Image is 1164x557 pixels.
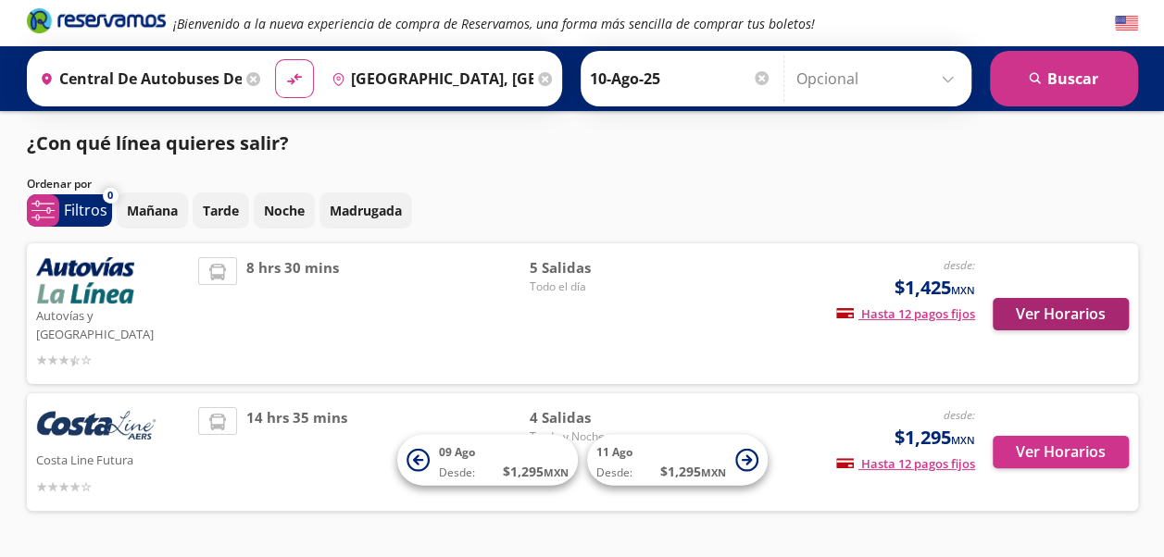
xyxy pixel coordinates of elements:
span: 4 Salidas [529,407,658,428]
small: MXN [951,433,975,447]
p: Filtros [64,199,107,221]
input: Buscar Origen [32,56,242,102]
span: Tarde y Noche [529,428,658,445]
p: Noche [264,201,305,220]
span: 14 hrs 35 mins [246,407,347,497]
button: 11 AgoDesde:$1,295MXN [587,435,768,486]
span: Desde: [596,464,632,481]
button: English [1115,12,1138,35]
i: Brand Logo [27,6,166,34]
button: 0Filtros [27,194,112,227]
p: Mañana [127,201,178,220]
em: desde: [944,407,975,423]
p: ¿Con qué línea quieres salir? [27,130,289,157]
span: Desde: [439,464,475,481]
span: 09 Ago [439,444,475,460]
button: Mañana [117,192,188,229]
button: Ver Horarios [993,436,1129,468]
span: Hasta 12 pagos fijos [836,455,975,472]
input: Opcional [796,56,962,102]
input: Buscar Destino [324,56,533,102]
span: 0 [107,188,113,204]
p: Tarde [203,201,239,220]
span: $ 1,295 [503,462,569,481]
button: Tarde [193,192,249,229]
span: 8 hrs 30 mins [246,257,339,370]
img: Autovías y La Línea [36,257,134,303]
small: MXN [951,283,975,297]
a: Brand Logo [27,6,166,40]
span: $1,425 [895,274,975,302]
small: MXN [701,465,726,479]
span: Hasta 12 pagos fijos [836,305,975,322]
small: MXN [544,465,569,479]
p: Madrugada [330,201,402,220]
em: ¡Bienvenido a la nueva experiencia de compra de Reservamos, una forma más sencilla de comprar tus... [173,15,815,32]
button: Ver Horarios [993,298,1129,330]
button: 09 AgoDesde:$1,295MXN [397,435,578,486]
p: Ordenar por [27,176,92,192]
em: desde: [944,257,975,273]
span: $ 1,295 [660,462,726,481]
span: Todo el día [529,278,658,295]
img: Costa Line Futura [36,407,156,448]
span: 5 Salidas [529,257,658,278]
span: $1,295 [895,424,975,452]
p: Autovías y [GEOGRAPHIC_DATA] [36,303,190,343]
button: Buscar [990,51,1138,106]
input: Elegir Fecha [590,56,771,102]
button: Madrugada [319,192,412,229]
button: Noche [254,192,315,229]
p: Costa Line Futura [36,448,190,470]
span: 11 Ago [596,444,632,460]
